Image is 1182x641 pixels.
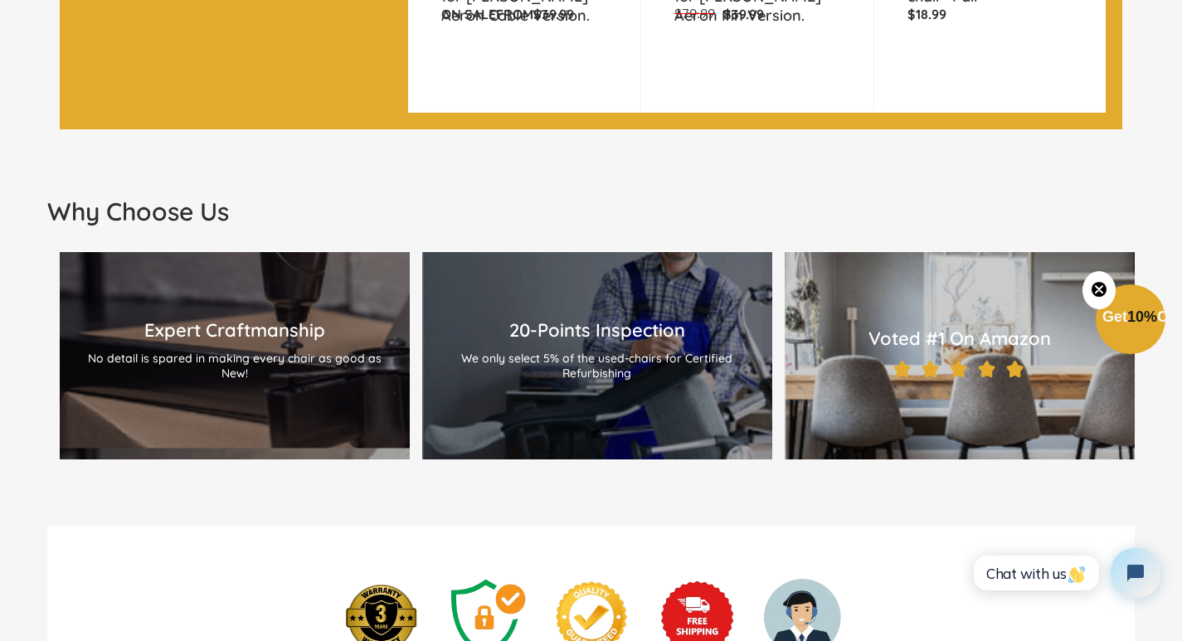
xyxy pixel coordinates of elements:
span: $18.99 [907,6,946,22]
span: $39.99 [533,6,574,22]
h2: Voted #1 On Amazon [801,327,1118,350]
img: image_18.png [891,359,1028,381]
span: $79.99 [674,6,715,22]
p: We only select 5% of the used-chairs for Certified Refurbishing [439,351,756,381]
span: $39.99 [723,6,764,22]
p: No detail is spared in making every chair as good as New! [76,351,393,381]
div: Get10%OffClose teaser [1096,286,1165,356]
h2: 20-Points Inspection [439,318,756,342]
iframe: Tidio Chat [961,534,1175,612]
span: Get Off [1102,308,1179,325]
strong: On Sale [441,6,496,22]
h2: Expert Craftmanship [76,318,393,342]
h2: Why Choose Us [47,196,1135,227]
span: 10% [1127,308,1157,325]
button: Close teaser [1082,271,1116,309]
p: from [441,6,607,23]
